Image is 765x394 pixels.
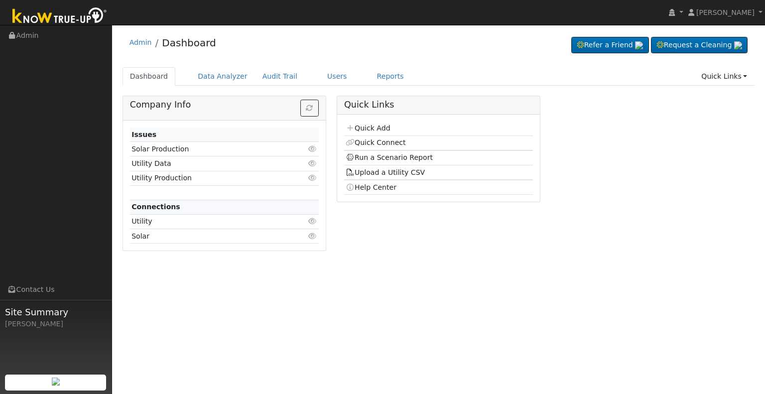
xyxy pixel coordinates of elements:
a: Request a Cleaning [651,37,748,54]
a: Audit Trail [255,67,305,86]
strong: Issues [131,131,156,138]
i: Click to view [308,160,317,167]
td: Solar [130,229,288,244]
a: Dashboard [162,37,216,49]
span: [PERSON_NAME] [696,8,755,16]
td: Utility Production [130,171,288,185]
a: Users [320,67,355,86]
a: Dashboard [123,67,176,86]
a: Quick Add [346,124,390,132]
a: Upload a Utility CSV [346,168,425,176]
div: [PERSON_NAME] [5,319,107,329]
img: retrieve [734,41,742,49]
a: Reports [370,67,411,86]
strong: Connections [131,203,180,211]
i: Click to view [308,233,317,240]
i: Click to view [308,174,317,181]
img: Know True-Up [7,5,112,28]
a: Help Center [346,183,396,191]
img: retrieve [635,41,643,49]
td: Utility Data [130,156,288,171]
img: retrieve [52,378,60,386]
h5: Quick Links [344,100,533,110]
td: Solar Production [130,142,288,156]
span: Site Summary [5,305,107,319]
i: Click to view [308,218,317,225]
h5: Company Info [130,100,319,110]
a: Quick Connect [346,138,405,146]
a: Quick Links [694,67,755,86]
i: Click to view [308,145,317,152]
a: Admin [129,38,152,46]
a: Refer a Friend [571,37,649,54]
a: Run a Scenario Report [346,153,433,161]
td: Utility [130,214,288,229]
a: Data Analyzer [190,67,255,86]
